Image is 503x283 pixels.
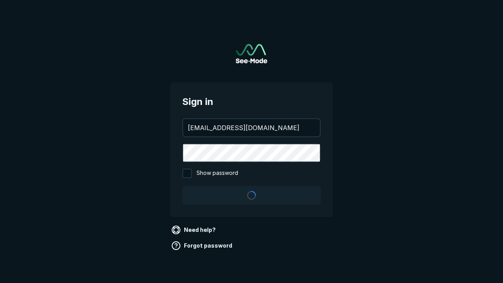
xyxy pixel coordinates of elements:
a: Forgot password [170,239,235,252]
span: Show password [196,169,238,178]
span: Sign in [182,95,321,109]
a: Need help? [170,224,219,236]
input: your@email.com [183,119,320,136]
img: See-Mode Logo [236,44,267,63]
a: Go to sign in [236,44,267,63]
